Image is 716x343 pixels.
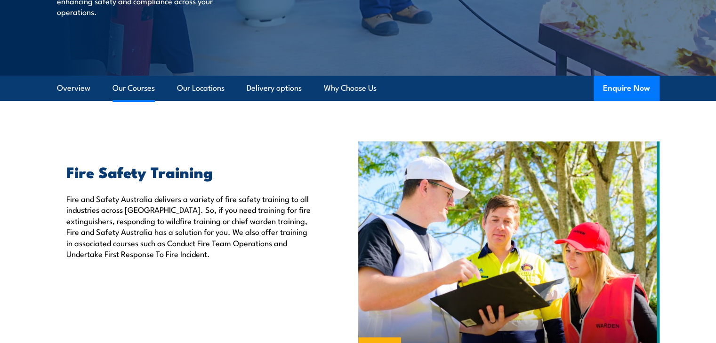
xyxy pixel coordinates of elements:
button: Enquire Now [594,76,660,101]
h2: Fire Safety Training [66,165,315,178]
a: Delivery options [247,76,302,101]
a: Why Choose Us [324,76,377,101]
a: Overview [57,76,90,101]
a: Our Locations [177,76,225,101]
p: Fire and Safety Australia delivers a variety of fire safety training to all industries across [GE... [66,193,315,259]
a: Our Courses [113,76,155,101]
